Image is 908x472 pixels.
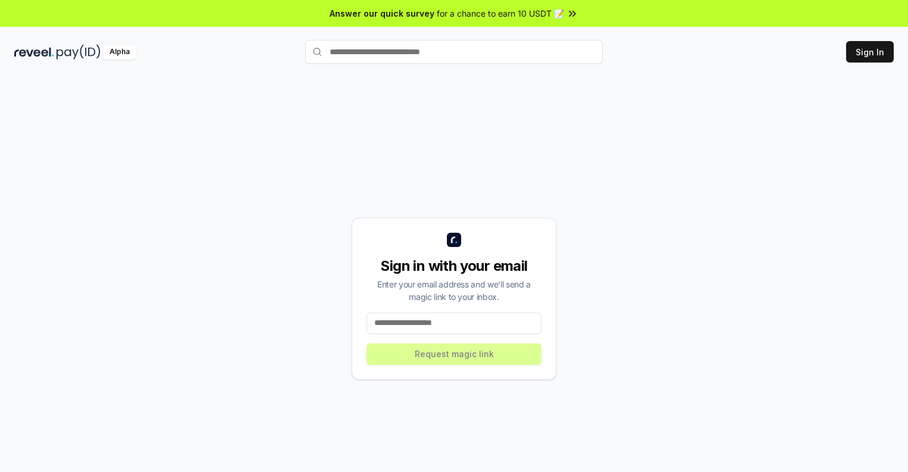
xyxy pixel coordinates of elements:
[367,278,541,303] div: Enter your email address and we’ll send a magic link to your inbox.
[14,45,54,60] img: reveel_dark
[437,7,564,20] span: for a chance to earn 10 USDT 📝
[447,233,461,247] img: logo_small
[846,41,894,62] button: Sign In
[330,7,434,20] span: Answer our quick survey
[367,257,541,276] div: Sign in with your email
[57,45,101,60] img: pay_id
[103,45,136,60] div: Alpha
